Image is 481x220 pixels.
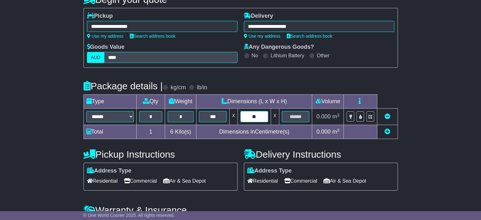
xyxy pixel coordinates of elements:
[337,113,340,117] sup: 3
[287,34,332,39] a: Search address book
[244,149,398,160] h4: Delivery Instructions
[332,113,340,120] span: m
[196,95,312,109] td: Dimensions (L x W x H)
[87,167,132,174] label: Address Type
[124,176,157,186] span: Commercial
[163,176,206,186] span: Air & Sea Depot
[87,13,113,20] label: Pickup
[385,113,390,120] a: Remove this item
[83,125,136,139] td: Total
[170,84,186,91] label: kg/cm
[165,125,196,139] td: Kilo(s)
[130,34,176,39] a: Search address book
[312,95,344,109] td: Volume
[247,167,292,174] label: Address Type
[244,34,281,39] a: Use my address
[244,44,314,51] label: Any Dangerous Goods?
[317,129,331,135] span: 0.000
[271,109,279,125] td: x
[247,176,278,186] span: Residential
[332,129,340,135] span: m
[83,95,136,109] td: Type
[83,149,237,160] h4: Pickup Instructions
[385,129,390,135] a: Add new item
[270,53,304,59] label: Lithium Battery
[284,176,317,186] span: Commercial
[136,95,165,109] td: Qty
[337,128,340,133] sup: 3
[229,109,237,125] td: x
[165,95,196,109] td: Weight
[83,205,398,215] h4: Warranty & Insurance
[87,176,118,186] span: Residential
[170,129,173,135] span: 6
[317,53,330,59] label: Other
[87,44,125,51] label: Goods Value
[196,125,312,139] td: Dimensions in Centimetre(s)
[317,113,331,120] span: 0.000
[252,53,258,59] label: No
[244,13,273,20] label: Delivery
[83,81,163,91] h4: Package details |
[87,34,124,39] a: Use my address
[83,213,175,218] span: © One World Courier 2025. All rights reserved.
[87,52,105,63] label: AUD
[197,84,207,91] label: lb/in
[324,176,366,186] span: Air & Sea Depot
[136,125,165,139] td: 1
